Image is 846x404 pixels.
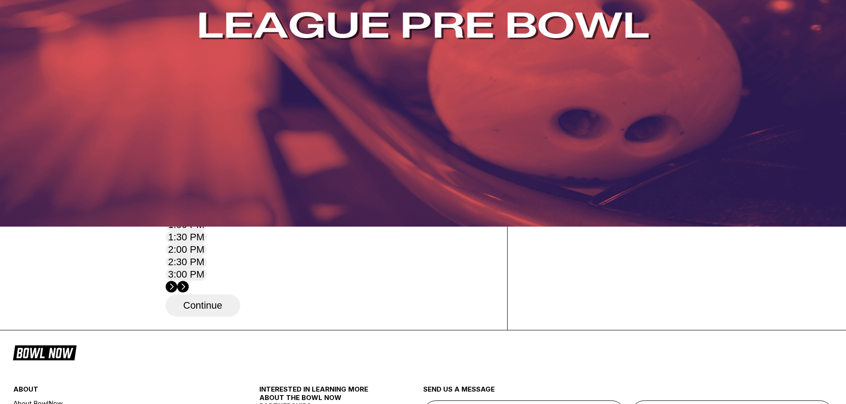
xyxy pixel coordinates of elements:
button: 3:00 PM [166,268,207,281]
button: 2:00 PM [166,243,207,256]
div: send us a message [423,385,833,400]
button: 2:30 PM [166,256,207,268]
div: about [13,385,218,398]
button: 1:30 PM [166,231,207,243]
button: Continue [166,294,240,317]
